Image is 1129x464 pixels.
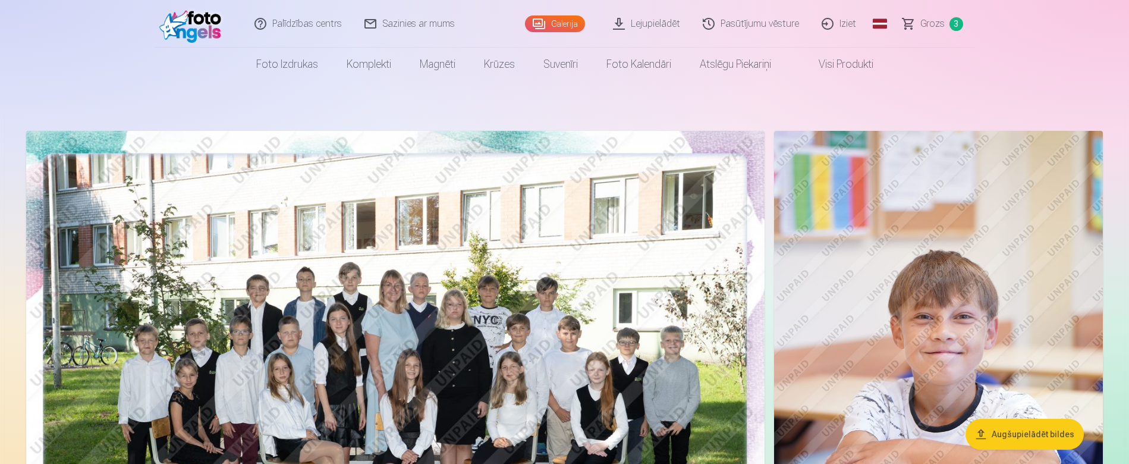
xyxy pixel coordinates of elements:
a: Visi produkti [785,48,888,81]
a: Suvenīri [529,48,592,81]
a: Foto izdrukas [242,48,332,81]
span: Grozs [920,17,945,31]
a: Komplekti [332,48,405,81]
img: /fa1 [159,5,228,43]
a: Magnēti [405,48,470,81]
span: 3 [949,17,963,31]
button: Augšupielādēt bildes [966,419,1084,450]
a: Atslēgu piekariņi [685,48,785,81]
a: Foto kalendāri [592,48,685,81]
a: Galerija [525,15,585,32]
a: Krūzes [470,48,529,81]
